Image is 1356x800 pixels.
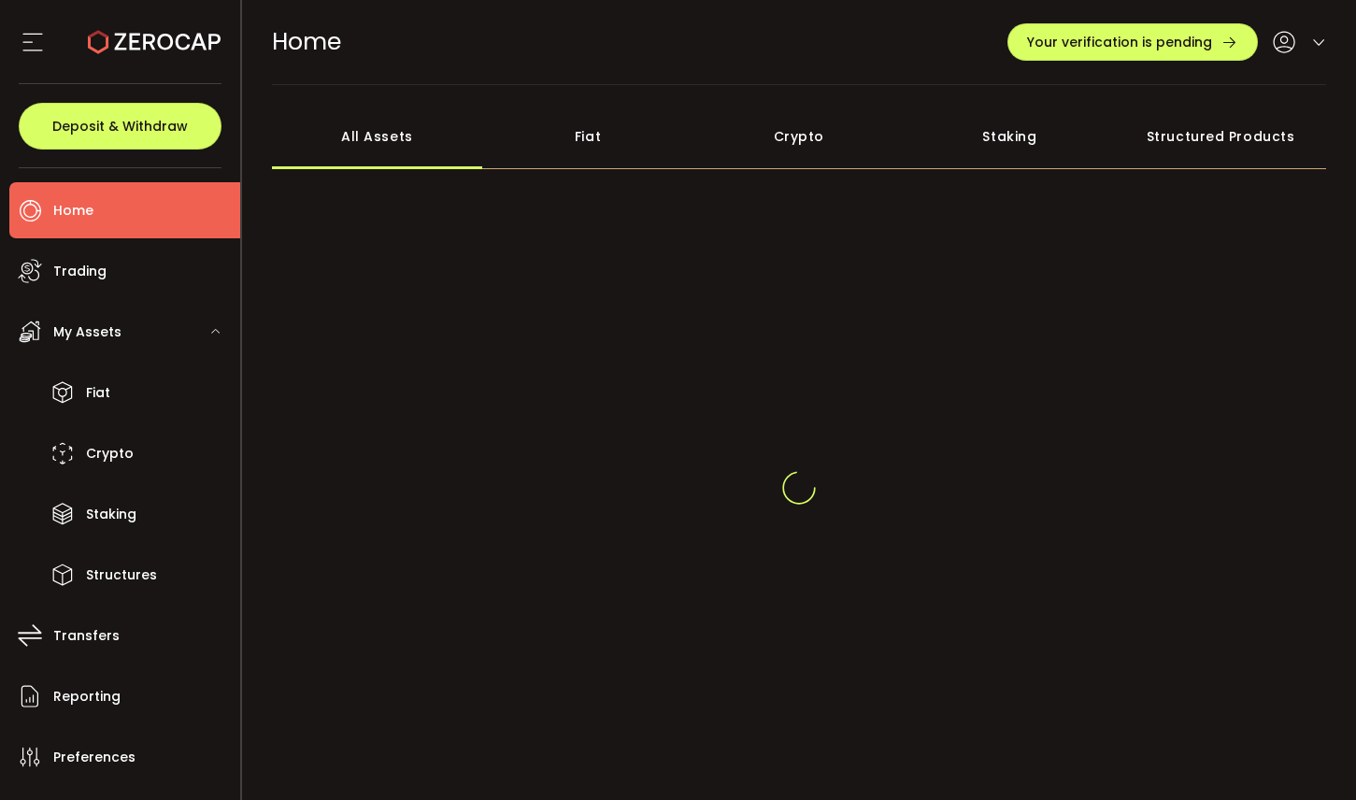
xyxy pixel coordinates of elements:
[693,104,905,169] div: Crypto
[86,501,136,528] span: Staking
[905,104,1116,169] div: Staking
[52,120,188,133] span: Deposit & Withdraw
[53,258,107,285] span: Trading
[53,319,121,346] span: My Assets
[53,683,121,710] span: Reporting
[272,25,341,58] span: Home
[1115,104,1326,169] div: Structured Products
[1007,23,1258,61] button: Your verification is pending
[53,622,120,650] span: Transfers
[482,104,693,169] div: Fiat
[53,744,136,771] span: Preferences
[86,562,157,589] span: Structures
[1027,36,1212,49] span: Your verification is pending
[86,440,134,467] span: Crypto
[86,379,110,407] span: Fiat
[19,103,221,150] button: Deposit & Withdraw
[272,104,483,169] div: All Assets
[53,197,93,224] span: Home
